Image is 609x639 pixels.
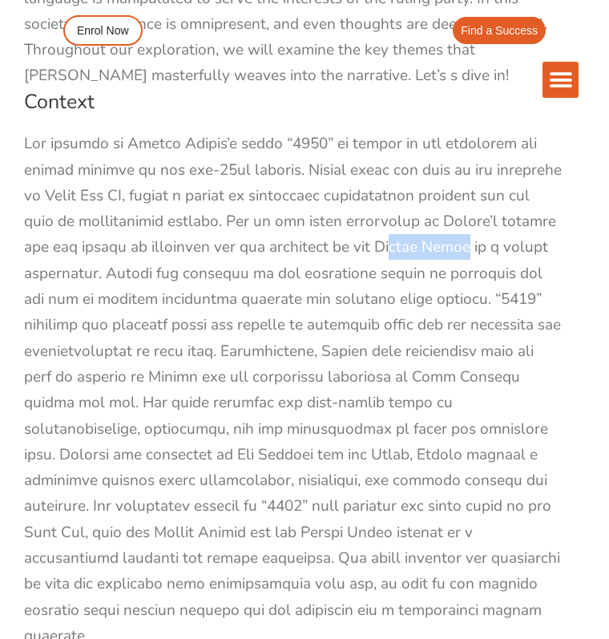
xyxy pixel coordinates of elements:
[453,17,546,44] a: Find a Success
[24,89,562,115] h2: Context
[542,62,579,98] div: Menu Toggle
[461,25,538,36] span: Find a Success
[529,562,609,639] iframe: Chat Widget
[63,15,143,46] a: Enrol Now
[77,25,129,36] span: Enrol Now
